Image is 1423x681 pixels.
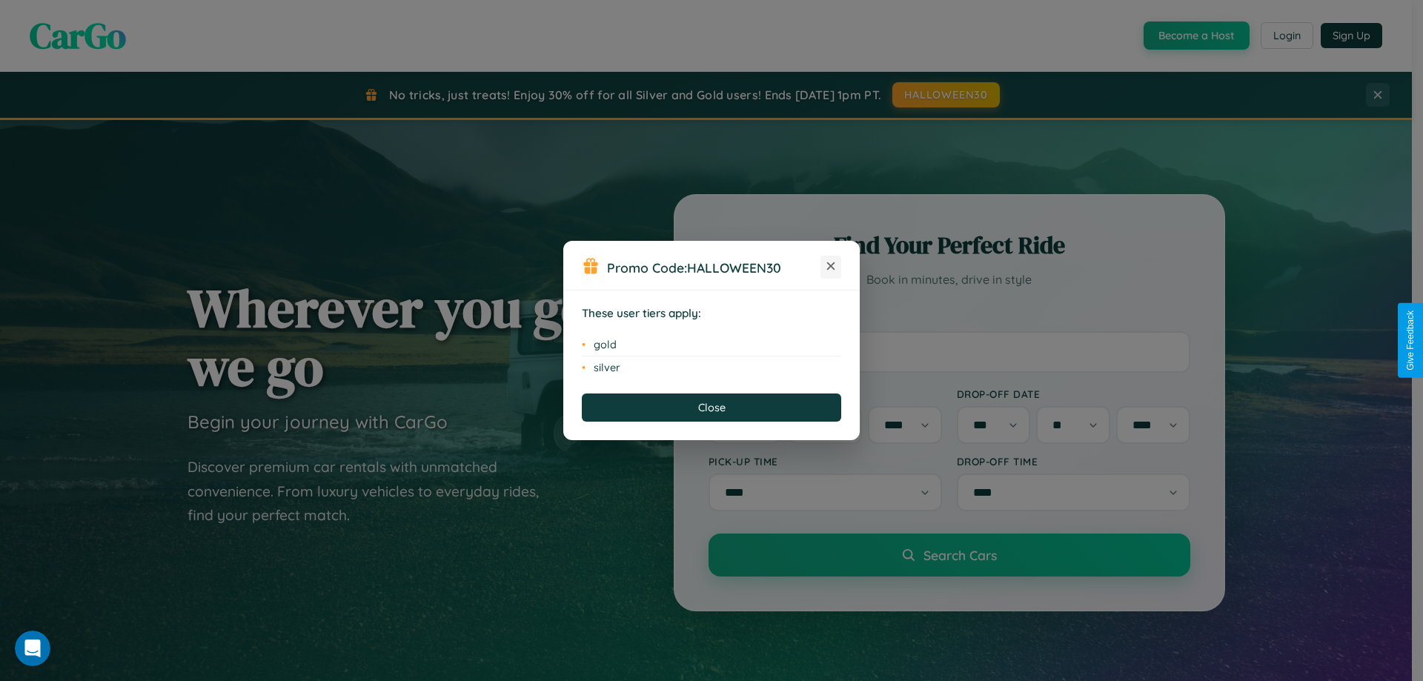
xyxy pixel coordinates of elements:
[582,356,841,379] li: silver
[582,333,841,356] li: gold
[607,259,820,276] h3: Promo Code:
[1405,310,1416,371] div: Give Feedback
[687,259,781,276] b: HALLOWEEN30
[582,393,841,422] button: Close
[582,306,701,320] strong: These user tiers apply:
[15,631,50,666] iframe: Intercom live chat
